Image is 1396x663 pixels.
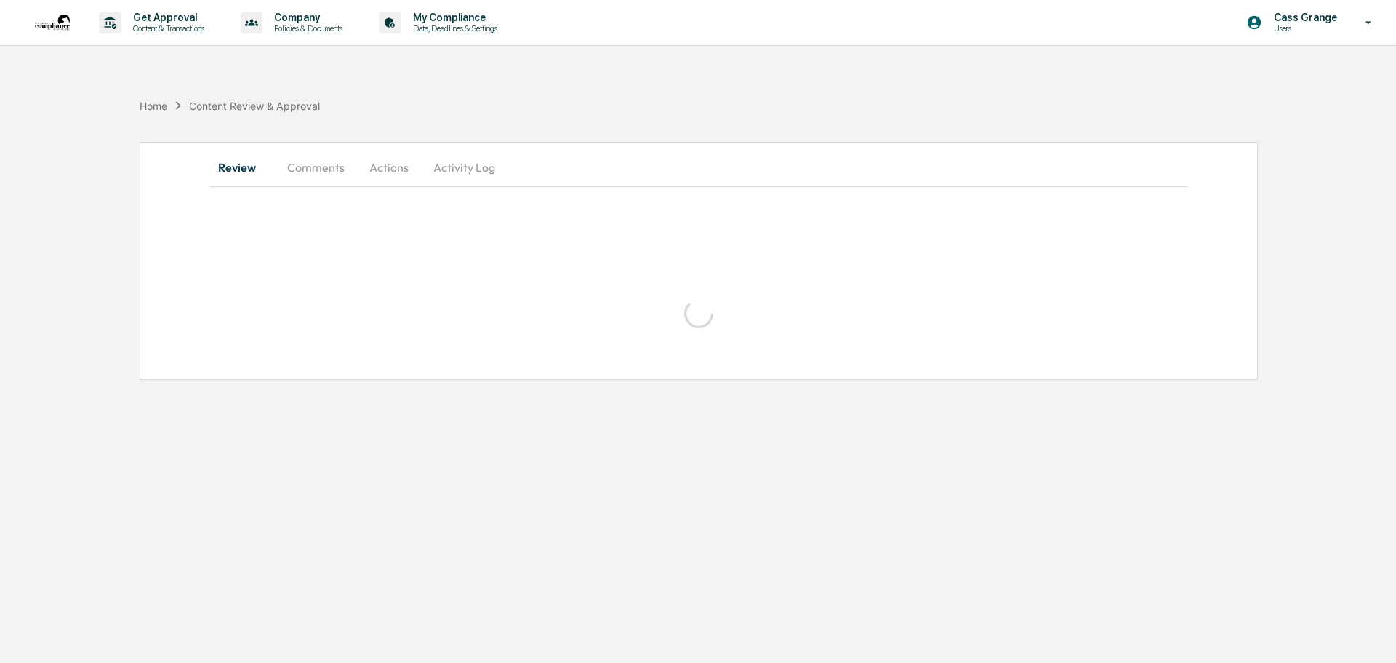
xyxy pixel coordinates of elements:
[121,12,212,23] p: Get Approval
[422,150,507,185] button: Activity Log
[210,150,276,185] button: Review
[35,15,70,31] img: logo
[276,150,356,185] button: Comments
[121,23,212,33] p: Content & Transactions
[210,150,1187,185] div: secondary tabs example
[401,23,505,33] p: Data, Deadlines & Settings
[262,12,350,23] p: Company
[189,100,320,112] div: Content Review & Approval
[262,23,350,33] p: Policies & Documents
[1262,23,1344,33] p: Users
[140,100,167,112] div: Home
[401,12,505,23] p: My Compliance
[1262,12,1344,23] p: Cass Grange
[356,150,422,185] button: Actions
